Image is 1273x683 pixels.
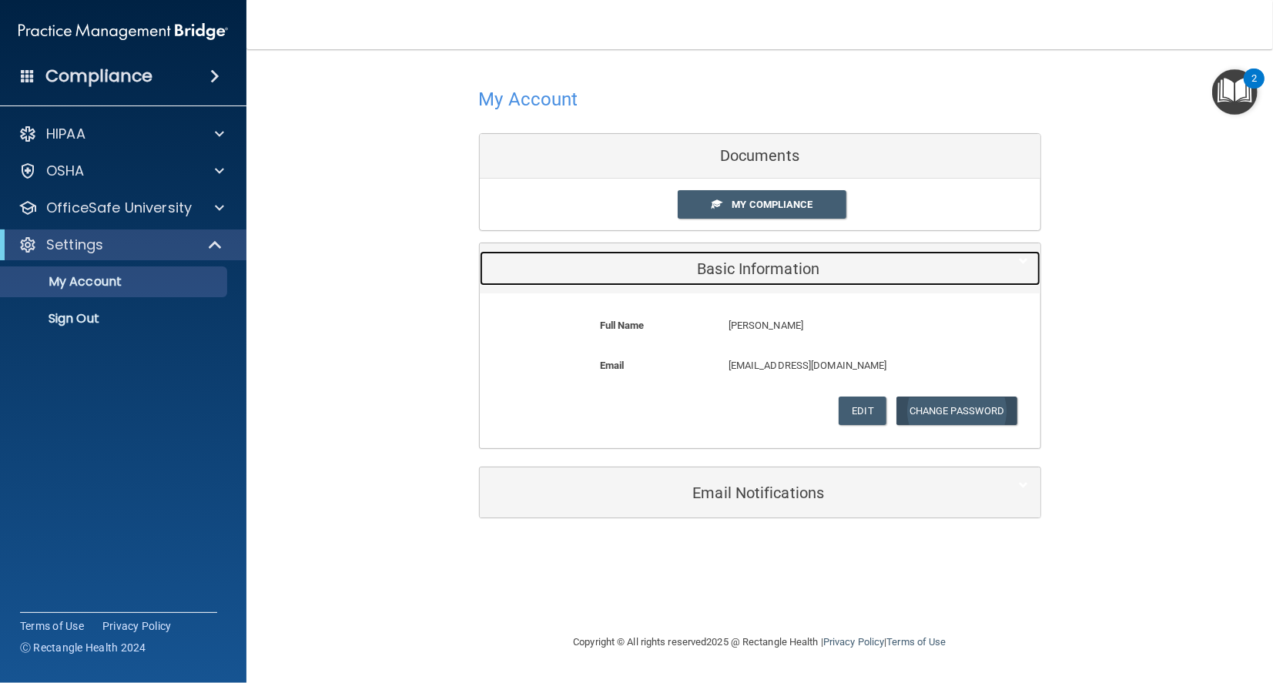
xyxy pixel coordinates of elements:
[1007,574,1255,635] iframe: Drift Widget Chat Controller
[491,260,982,277] h5: Basic Information
[491,251,1029,286] a: Basic Information
[479,89,578,109] h4: My Account
[46,236,103,254] p: Settings
[10,274,220,290] p: My Account
[10,311,220,326] p: Sign Out
[839,397,886,425] button: Edit
[479,618,1041,667] div: Copyright © All rights reserved 2025 @ Rectangle Health | |
[1212,69,1258,115] button: Open Resource Center, 2 new notifications
[46,199,192,217] p: OfficeSafe University
[18,16,228,47] img: PMB logo
[46,162,85,180] p: OSHA
[896,397,1017,425] button: Change Password
[600,360,625,371] b: Email
[480,134,1040,179] div: Documents
[45,65,152,87] h4: Compliance
[20,640,146,655] span: Ⓒ Rectangle Health 2024
[732,199,812,210] span: My Compliance
[729,357,963,375] p: [EMAIL_ADDRESS][DOMAIN_NAME]
[729,316,963,335] p: [PERSON_NAME]
[491,484,982,501] h5: Email Notifications
[886,636,946,648] a: Terms of Use
[1251,79,1257,99] div: 2
[600,320,645,331] b: Full Name
[102,618,172,634] a: Privacy Policy
[18,162,224,180] a: OSHA
[823,636,884,648] a: Privacy Policy
[18,199,224,217] a: OfficeSafe University
[46,125,85,143] p: HIPAA
[18,125,224,143] a: HIPAA
[491,475,1029,510] a: Email Notifications
[20,618,84,634] a: Terms of Use
[18,236,223,254] a: Settings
